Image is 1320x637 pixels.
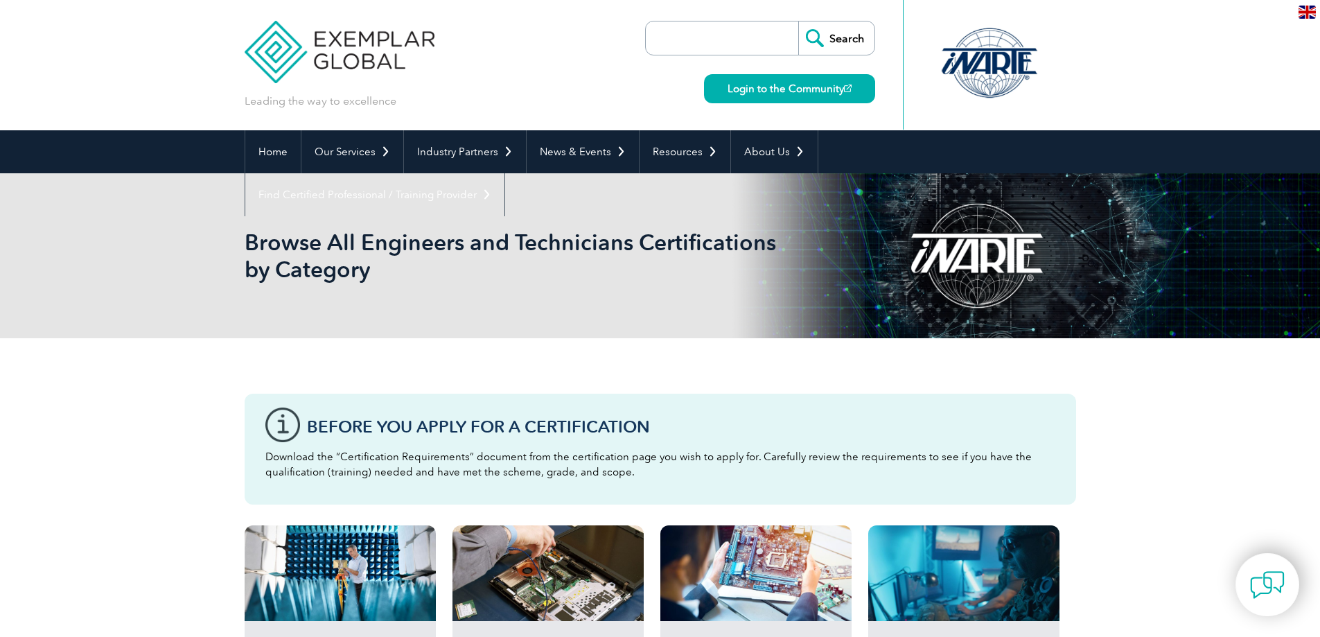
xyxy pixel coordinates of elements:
a: About Us [731,130,818,173]
a: Home [245,130,301,173]
a: Resources [640,130,730,173]
a: Find Certified Professional / Training Provider [245,173,504,216]
a: News & Events [527,130,639,173]
p: Leading the way to excellence [245,94,396,109]
a: Our Services [301,130,403,173]
h3: Before You Apply For a Certification [307,418,1055,435]
p: Download the “Certification Requirements” document from the certification page you wish to apply ... [265,449,1055,480]
h1: Browse All Engineers and Technicians Certifications by Category [245,229,777,283]
input: Search [798,21,874,55]
img: en [1299,6,1316,19]
img: contact-chat.png [1250,568,1285,602]
a: Login to the Community [704,74,875,103]
img: open_square.png [844,85,852,92]
a: Industry Partners [404,130,526,173]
